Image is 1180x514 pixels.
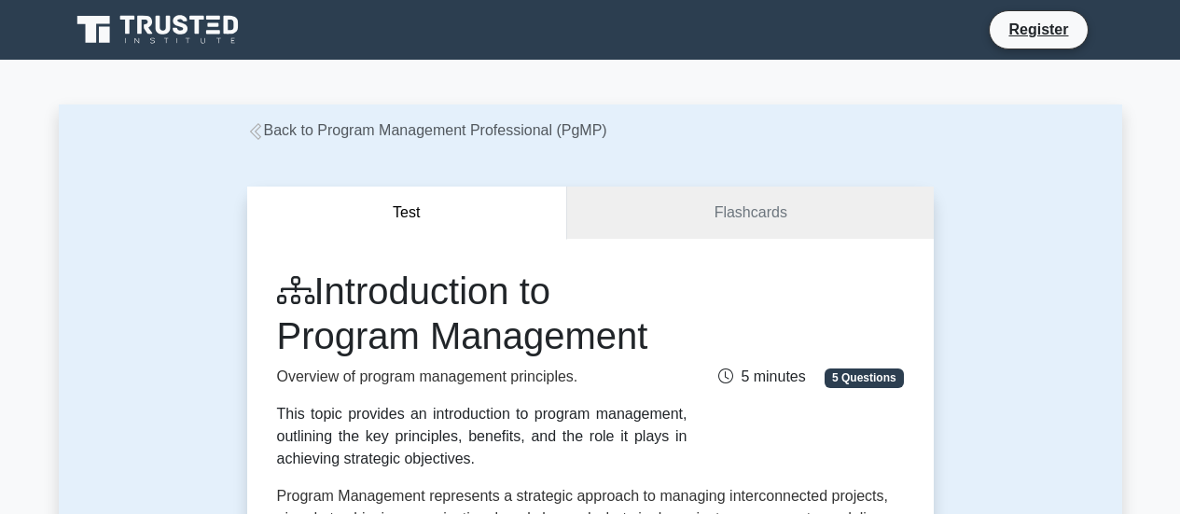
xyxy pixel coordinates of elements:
a: Register [997,18,1079,41]
div: This topic provides an introduction to program management, outlining the key principles, benefits... [277,403,687,470]
span: 5 minutes [718,368,805,384]
button: Test [247,187,568,240]
a: Back to Program Management Professional (PgMP) [247,122,607,138]
span: 5 Questions [825,368,903,387]
a: Flashcards [567,187,933,240]
p: Overview of program management principles. [277,366,687,388]
h1: Introduction to Program Management [277,269,687,358]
